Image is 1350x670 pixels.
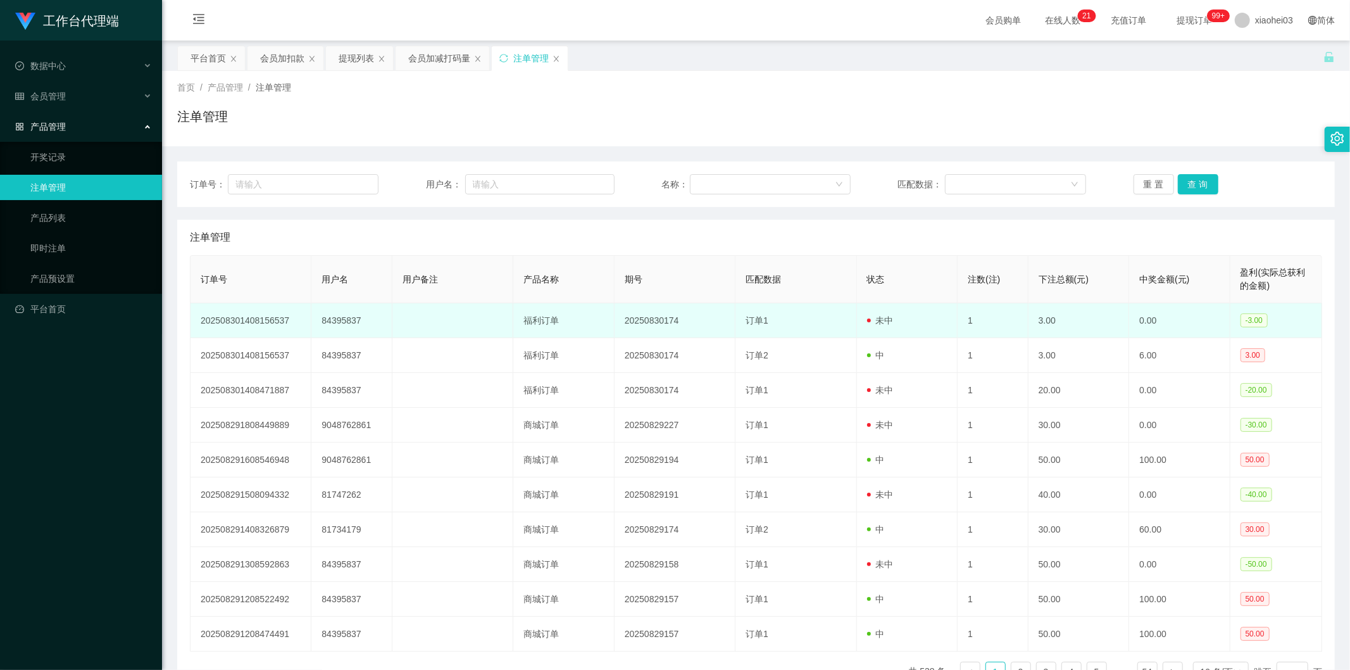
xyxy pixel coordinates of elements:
[746,455,768,465] span: 订单1
[958,512,1028,547] td: 1
[1241,383,1272,397] span: -20.00
[311,373,392,408] td: 84395837
[191,582,311,617] td: 202508291208522492
[746,559,768,569] span: 订单1
[958,582,1028,617] td: 1
[43,1,119,41] h1: 工作台代理端
[426,178,465,191] span: 用户名：
[311,408,392,443] td: 9048762861
[30,144,152,170] a: 开奖记录
[1028,408,1129,443] td: 30.00
[1129,373,1230,408] td: 0.00
[746,385,768,395] span: 订单1
[177,107,228,126] h1: 注单管理
[1308,16,1317,25] i: 图标: global
[15,15,119,25] a: 工作台代理端
[191,303,311,338] td: 202508301408156537
[1129,338,1230,373] td: 6.00
[1241,557,1272,571] span: -50.00
[1039,16,1087,25] span: 在线人数
[465,174,615,194] input: 请输入
[311,617,392,652] td: 84395837
[191,512,311,547] td: 202508291408326879
[1241,522,1270,536] span: 30.00
[311,443,392,477] td: 9048762861
[308,55,316,63] i: 图标: close
[1087,9,1091,22] p: 1
[311,582,392,617] td: 84395837
[1028,512,1129,547] td: 30.00
[1241,627,1270,641] span: 50.00
[958,477,1028,512] td: 1
[499,54,508,63] i: 图标: sync
[1028,303,1129,338] td: 3.00
[311,512,392,547] td: 81734179
[625,274,642,284] span: 期号
[615,512,735,547] td: 20250829174
[746,420,768,430] span: 订单1
[177,1,220,41] i: 图标: menu-fold
[200,82,203,92] span: /
[15,91,66,101] span: 会员管理
[1330,132,1344,146] i: 图标: setting
[1134,174,1174,194] button: 重 置
[191,408,311,443] td: 202508291808449889
[1028,617,1129,652] td: 50.00
[1241,313,1268,327] span: -3.00
[1129,547,1230,582] td: 0.00
[746,629,768,639] span: 订单1
[408,46,470,70] div: 会员加减打码量
[867,524,885,534] span: 中
[1071,180,1078,189] i: 图标: down
[746,524,768,534] span: 订单2
[190,178,228,191] span: 订单号：
[474,55,482,63] i: 图标: close
[1241,348,1265,362] span: 3.00
[191,373,311,408] td: 202508301408471887
[897,178,945,191] span: 匹配数据：
[403,274,438,284] span: 用户备注
[513,46,549,70] div: 注单管理
[513,617,614,652] td: 商城订单
[867,629,885,639] span: 中
[1028,338,1129,373] td: 3.00
[958,443,1028,477] td: 1
[958,373,1028,408] td: 1
[1178,174,1218,194] button: 查 询
[958,303,1028,338] td: 1
[15,13,35,30] img: logo.9652507e.png
[228,174,378,194] input: 请输入
[513,408,614,443] td: 商城订单
[958,408,1028,443] td: 1
[1241,267,1306,291] span: 盈利(实际总获利的金额)
[1129,443,1230,477] td: 100.00
[191,46,226,70] div: 平台首页
[1028,443,1129,477] td: 50.00
[867,559,894,569] span: 未中
[746,594,768,604] span: 订单1
[191,443,311,477] td: 202508291608546948
[1241,418,1272,432] span: -30.00
[208,82,243,92] span: 产品管理
[1104,16,1153,25] span: 充值订单
[1139,274,1189,284] span: 中奖金额(元)
[1129,512,1230,547] td: 60.00
[191,617,311,652] td: 202508291208474491
[615,547,735,582] td: 20250829158
[867,274,885,284] span: 状态
[1039,274,1089,284] span: 下注总额(元)
[615,582,735,617] td: 20250829157
[661,178,690,191] span: 名称：
[746,315,768,326] span: 订单1
[958,338,1028,373] td: 1
[615,408,735,443] td: 20250829227
[15,61,66,71] span: 数据中心
[1241,592,1270,606] span: 50.00
[15,296,152,322] a: 图标: dashboard平台首页
[311,303,392,338] td: 84395837
[615,373,735,408] td: 20250830174
[30,205,152,231] a: 产品列表
[553,55,560,63] i: 图标: close
[867,315,894,326] span: 未中
[958,547,1028,582] td: 1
